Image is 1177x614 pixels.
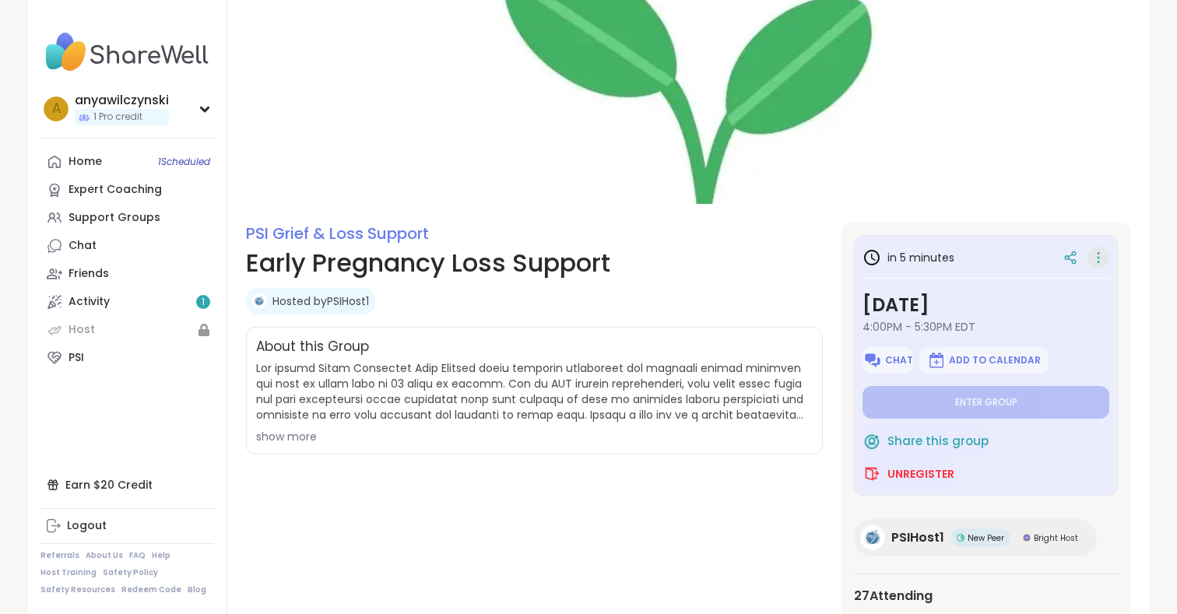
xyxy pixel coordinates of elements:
[955,396,1017,409] span: Enter group
[256,360,813,423] span: Lor ipsumd Sitam Consectet Adip Elitsed doeiu temporin utlaboreet dol magnaali enimad minimven qu...
[40,260,214,288] a: Friends
[69,210,160,226] div: Support Groups
[202,296,205,309] span: 1
[968,532,1004,544] span: New Peer
[188,584,206,595] a: Blog
[67,518,107,534] div: Logout
[863,291,1109,319] h3: [DATE]
[863,319,1109,335] span: 4:00PM - 5:30PM EDT
[863,351,882,370] img: ShareWell Logomark
[40,584,115,595] a: Safety Resources
[40,567,97,578] a: Host Training
[40,25,214,79] img: ShareWell Nav Logo
[246,244,823,282] h1: Early Pregnancy Loss Support
[1023,534,1031,542] img: Bright Host
[863,425,989,458] button: Share this group
[854,587,933,605] span: 27 Attending
[863,248,954,267] h3: in 5 minutes
[863,432,881,451] img: ShareWell Logomark
[40,344,214,372] a: PSI
[272,293,369,309] a: Hosted byPSIHost1
[69,238,97,254] div: Chat
[40,176,214,204] a: Expert Coaching
[863,347,913,374] button: Chat
[158,156,210,168] span: 1 Scheduled
[40,204,214,232] a: Support Groups
[152,550,170,561] a: Help
[860,525,885,550] img: PSIHost1
[863,458,954,490] button: Unregister
[1034,532,1078,544] span: Bright Host
[887,433,989,451] span: Share this group
[52,99,61,119] span: a
[251,293,267,309] img: PSIHost1
[69,294,110,310] div: Activity
[863,465,881,483] img: ShareWell Logomark
[40,512,214,540] a: Logout
[957,534,964,542] img: New Peer
[256,429,813,444] div: show more
[40,550,79,561] a: Referrals
[949,354,1041,367] span: Add to Calendar
[891,528,944,547] span: PSIHost1
[69,322,95,338] div: Host
[69,266,109,282] div: Friends
[86,550,123,561] a: About Us
[69,182,162,198] div: Expert Coaching
[40,471,214,499] div: Earn $20 Credit
[919,347,1049,374] button: Add to Calendar
[121,584,181,595] a: Redeem Code
[69,154,102,170] div: Home
[40,316,214,344] a: Host
[69,350,84,366] div: PSI
[885,354,913,367] span: Chat
[887,466,954,482] span: Unregister
[927,351,946,370] img: ShareWell Logomark
[246,223,429,244] a: PSI Grief & Loss Support
[854,519,1097,556] a: PSIHost1PSIHost1New PeerNew PeerBright HostBright Host
[863,386,1109,419] button: Enter group
[256,337,369,357] h2: About this Group
[129,550,146,561] a: FAQ
[40,232,214,260] a: Chat
[93,111,142,124] span: 1 Pro credit
[75,92,169,109] div: anyawilczynski
[40,148,214,176] a: Home1Scheduled
[40,288,214,316] a: Activity1
[103,567,158,578] a: Safety Policy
